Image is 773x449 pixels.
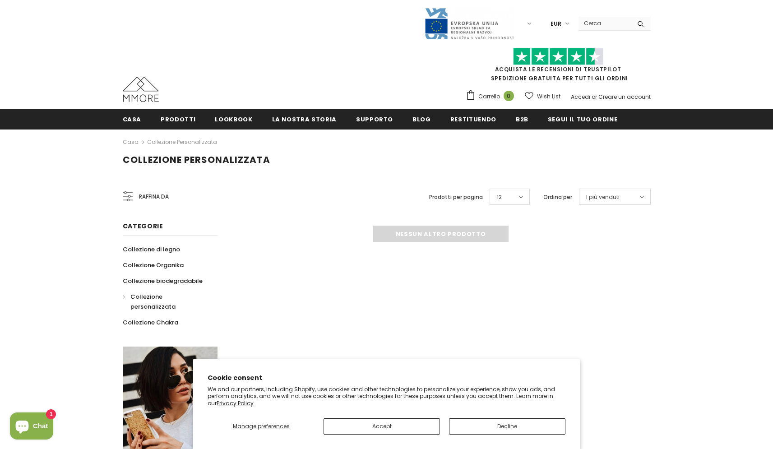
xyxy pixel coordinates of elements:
[215,115,252,124] span: Lookbook
[123,153,270,166] span: Collezione personalizzata
[543,193,572,202] label: Ordina per
[123,109,142,129] a: Casa
[537,92,560,101] span: Wish List
[208,418,315,435] button: Manage preferences
[551,19,561,28] span: EUR
[123,137,139,148] a: Casa
[123,277,203,285] span: Collezione biodegradabile
[598,93,651,101] a: Creare un account
[450,115,496,124] span: Restituendo
[139,192,169,202] span: Raffina da
[123,257,184,273] a: Collezione Organika
[324,418,440,435] button: Accept
[123,245,180,254] span: Collezione di legno
[123,115,142,124] span: Casa
[412,109,431,129] a: Blog
[123,318,178,327] span: Collezione Chakra
[513,48,603,65] img: Fidati di Pilot Stars
[123,315,178,330] a: Collezione Chakra
[272,109,337,129] a: La nostra storia
[497,193,502,202] span: 12
[123,261,184,269] span: Collezione Organika
[424,19,514,27] a: Javni Razpis
[356,109,393,129] a: supporto
[123,273,203,289] a: Collezione biodegradabile
[208,373,565,383] h2: Cookie consent
[161,115,195,124] span: Prodotti
[130,292,176,311] span: Collezione personalizzata
[233,422,290,430] span: Manage preferences
[272,115,337,124] span: La nostra storia
[548,115,617,124] span: Segui il tuo ordine
[424,7,514,40] img: Javni Razpis
[525,88,560,104] a: Wish List
[123,241,180,257] a: Collezione di legno
[478,92,500,101] span: Carrello
[592,93,597,101] span: or
[123,289,208,315] a: Collezione personalizzata
[215,109,252,129] a: Lookbook
[123,222,163,231] span: Categorie
[579,17,630,30] input: Search Site
[208,386,565,407] p: We and our partners, including Shopify, use cookies and other technologies to personalize your ex...
[466,90,518,103] a: Carrello 0
[217,399,254,407] a: Privacy Policy
[495,65,621,73] a: Acquista le recensioni di TrustPilot
[412,115,431,124] span: Blog
[504,91,514,101] span: 0
[450,109,496,129] a: Restituendo
[516,109,528,129] a: B2B
[147,138,217,146] a: Collezione personalizzata
[466,52,651,82] span: SPEDIZIONE GRATUITA PER TUTTI GLI ORDINI
[449,418,565,435] button: Decline
[571,93,590,101] a: Accedi
[7,412,56,442] inbox-online-store-chat: Shopify online store chat
[356,115,393,124] span: supporto
[429,193,483,202] label: Prodotti per pagina
[123,77,159,102] img: Casi MMORE
[586,193,620,202] span: I più venduti
[548,109,617,129] a: Segui il tuo ordine
[516,115,528,124] span: B2B
[161,109,195,129] a: Prodotti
